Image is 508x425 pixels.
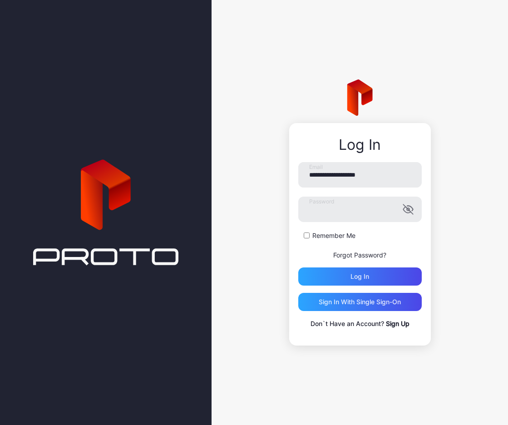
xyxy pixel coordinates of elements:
input: Password [298,197,422,222]
p: Don`t Have an Account? [298,318,422,329]
button: Sign in With Single Sign-On [298,293,422,311]
label: Remember Me [312,231,355,240]
a: Forgot Password? [333,251,386,259]
div: Log In [298,137,422,153]
button: Log in [298,267,422,286]
button: Password [403,204,414,215]
a: Sign Up [386,320,409,327]
div: Sign in With Single Sign-On [319,298,401,306]
div: Log in [350,273,369,280]
input: Email [298,162,422,188]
